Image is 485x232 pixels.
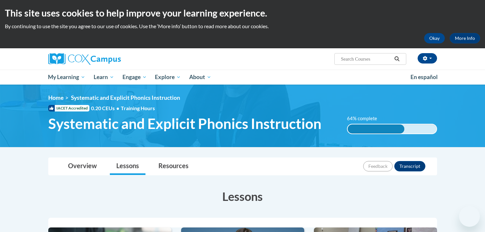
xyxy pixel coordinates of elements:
a: Resources [152,158,195,175]
a: En español [406,70,442,84]
span: Systematic and Explicit Phonics Instruction [48,115,321,132]
div: 64% [348,124,404,133]
input: Search Courses [340,55,392,63]
span: 0.20 CEUs [91,105,121,112]
span: Learn [94,73,114,81]
span: Explore [155,73,181,81]
span: My Learning [48,73,85,81]
button: Account Settings [418,53,437,64]
button: Okay [424,33,445,43]
a: More Info [450,33,480,43]
span: En español [410,74,438,80]
span: Engage [122,73,147,81]
h3: Lessons [48,188,437,204]
div: Main menu [39,70,447,85]
iframe: Button to launch messaging window [459,206,480,227]
span: Systematic and Explicit Phonics Instruction [71,94,180,101]
button: Transcript [394,161,425,171]
a: Cox Campus [48,53,171,65]
a: Engage [118,70,151,85]
img: Cox Campus [48,53,121,65]
a: My Learning [44,70,90,85]
span: About [189,73,211,81]
span: • [116,105,119,111]
button: Feedback [363,161,393,171]
a: About [185,70,215,85]
button: Search [392,55,402,63]
label: 64% complete [347,115,384,122]
a: Explore [151,70,185,85]
a: Home [48,94,64,101]
a: Learn [89,70,118,85]
span: IACET Accredited [48,105,89,111]
a: Lessons [110,158,145,175]
a: Overview [62,158,103,175]
span: Training Hours [121,105,155,111]
h2: This site uses cookies to help improve your learning experience. [5,6,480,19]
p: By continuing to use the site you agree to our use of cookies. Use the ‘More info’ button to read... [5,23,480,30]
